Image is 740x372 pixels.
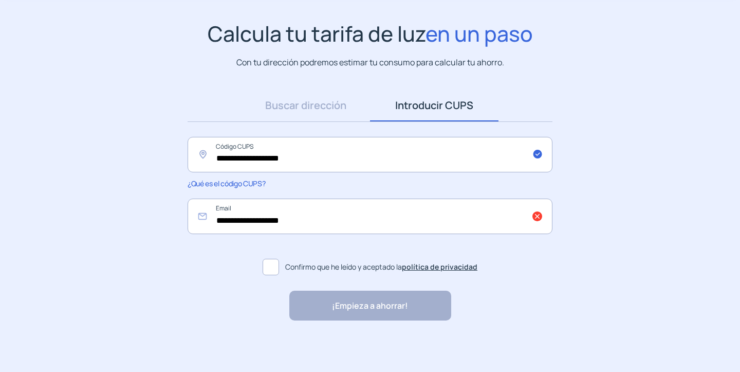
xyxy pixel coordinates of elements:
a: Introducir CUPS [370,90,498,121]
span: en un paso [425,19,533,48]
a: Buscar dirección [242,90,370,121]
span: ¿Qué es el código CUPS? [188,179,265,188]
h1: Calcula tu tarifa de luz [208,21,533,46]
span: Confirmo que he leído y aceptado la [285,261,477,273]
p: Con tu dirección podremos estimar tu consumo para calcular tu ahorro. [236,56,504,69]
a: política de privacidad [402,262,477,272]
